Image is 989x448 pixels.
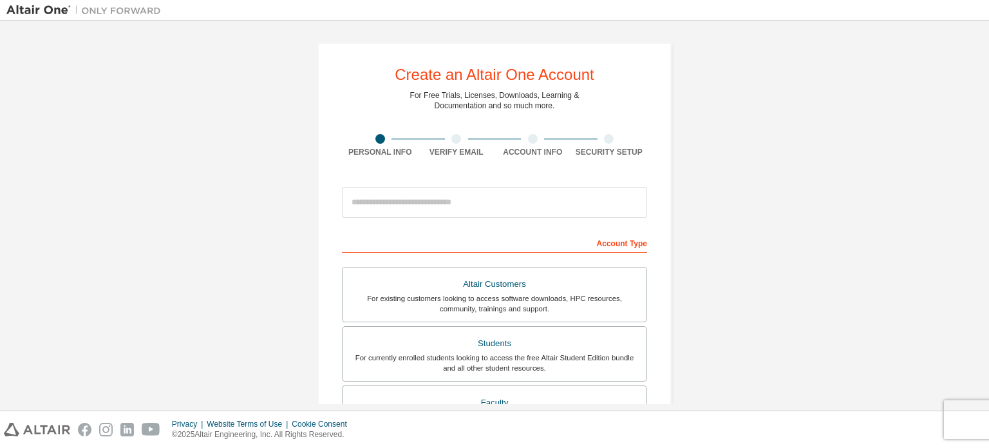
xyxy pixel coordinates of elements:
img: linkedin.svg [120,423,134,436]
div: Altair Customers [350,275,639,293]
div: Website Terms of Use [207,419,292,429]
p: © 2025 Altair Engineering, Inc. All Rights Reserved. [172,429,355,440]
div: For Free Trials, Licenses, Downloads, Learning & Documentation and so much more. [410,90,579,111]
div: For existing customers looking to access software downloads, HPC resources, community, trainings ... [350,293,639,314]
div: Account Type [342,232,647,253]
div: Account Info [494,147,571,157]
img: youtube.svg [142,423,160,436]
div: For currently enrolled students looking to access the free Altair Student Edition bundle and all ... [350,353,639,373]
div: Create an Altair One Account [395,67,594,83]
img: facebook.svg [78,423,91,436]
div: Security Setup [571,147,648,157]
div: Privacy [172,419,207,429]
div: Students [350,335,639,353]
div: Personal Info [342,147,419,157]
img: Altair One [6,4,167,17]
div: Cookie Consent [292,419,354,429]
img: altair_logo.svg [4,423,70,436]
div: Verify Email [419,147,495,157]
img: instagram.svg [99,423,113,436]
div: Faculty [350,394,639,412]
